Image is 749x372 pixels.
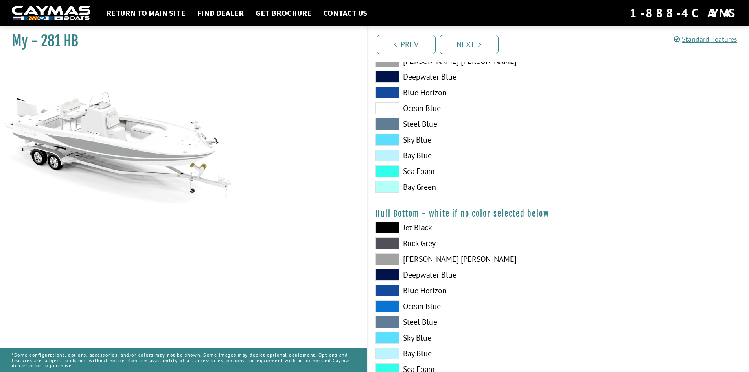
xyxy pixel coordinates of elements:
label: Bay Blue [375,150,550,161]
label: Sea Foam [375,165,550,177]
label: Blue Horizon [375,87,550,98]
label: Bay Blue [375,348,550,359]
label: [PERSON_NAME] [PERSON_NAME] [375,253,550,265]
a: Next [440,35,499,54]
a: Prev [377,35,436,54]
a: Find Dealer [193,8,248,18]
a: Contact Us [319,8,371,18]
h1: My - 281 HB [12,32,347,50]
label: Ocean Blue [375,300,550,312]
a: Get Brochure [252,8,315,18]
a: Standard Features [674,35,737,44]
label: Bay Green [375,181,550,193]
label: Blue Horizon [375,285,550,296]
label: Deepwater Blue [375,71,550,83]
a: Return to main site [102,8,189,18]
label: Sky Blue [375,332,550,344]
label: Deepwater Blue [375,269,550,281]
label: Rock Grey [375,237,550,249]
label: Jet Black [375,222,550,233]
label: Sky Blue [375,134,550,146]
p: *Some configurations, options, accessories, and/or colors may not be shown. Some images may depic... [12,348,355,372]
div: 1-888-4CAYMAS [629,4,737,22]
label: Ocean Blue [375,102,550,114]
h4: Hull Bottom - white if no color selected below [375,209,742,218]
img: white-logo-c9c8dbefe5ff5ceceb0f0178aa75bf4bb51f6bca0971e226c86eb53dfe498488.png [12,6,90,20]
label: Steel Blue [375,118,550,130]
label: Steel Blue [375,316,550,328]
